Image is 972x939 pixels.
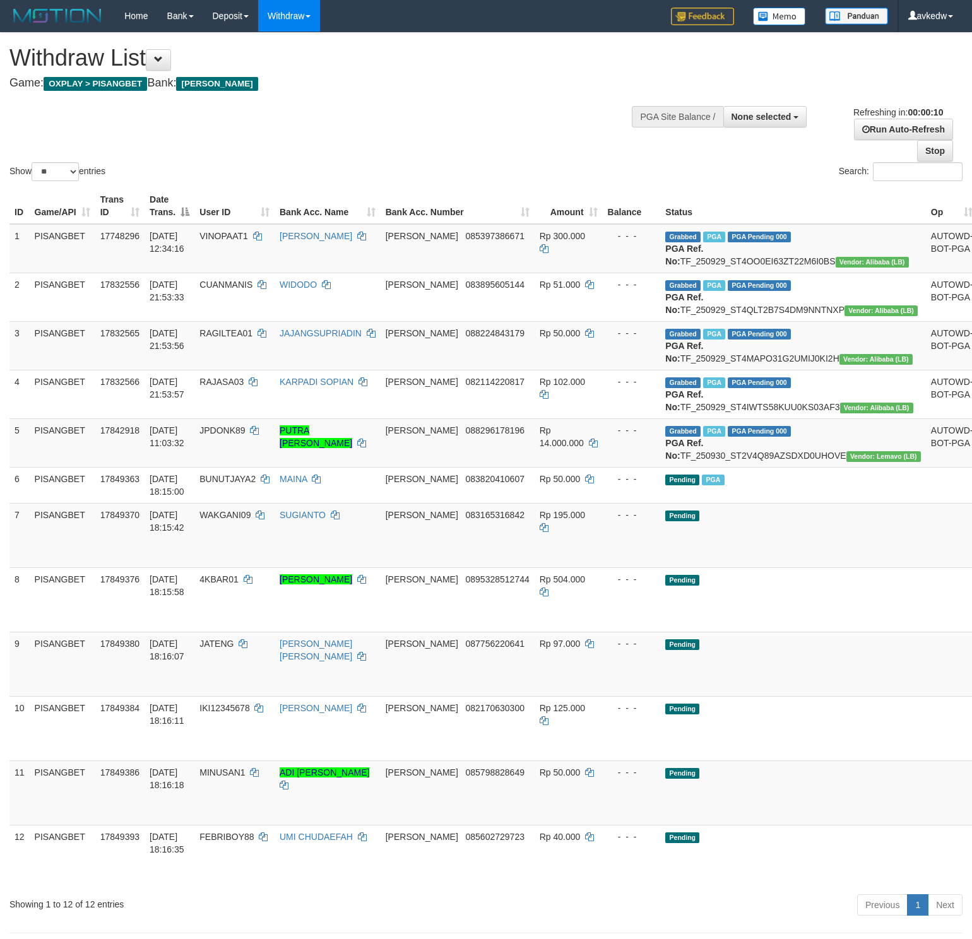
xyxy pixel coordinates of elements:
[702,475,724,485] span: Marked by avkedw
[9,224,30,273] td: 1
[150,832,184,854] span: [DATE] 18:16:35
[280,703,352,713] a: [PERSON_NAME]
[9,45,636,71] h1: Withdraw List
[150,474,184,497] span: [DATE] 18:15:00
[608,424,656,437] div: - - -
[280,767,369,777] a: ADI [PERSON_NAME]
[150,280,184,302] span: [DATE] 21:53:33
[150,703,184,726] span: [DATE] 18:16:11
[665,232,701,242] span: Grabbed
[100,474,139,484] span: 17849363
[603,188,661,224] th: Balance
[665,438,703,461] b: PGA Ref. No:
[825,8,888,25] img: panduan.png
[150,328,184,351] span: [DATE] 21:53:56
[386,767,458,777] span: [PERSON_NAME]
[703,280,725,291] span: Marked by avknovia
[30,224,95,273] td: PISANGBET
[466,703,525,713] span: Copy 082170630300 to clipboard
[853,107,943,117] span: Refreshing in:
[540,832,581,842] span: Rp 40.000
[608,230,656,242] div: - - -
[665,511,699,521] span: Pending
[466,377,525,387] span: Copy 082114220817 to clipboard
[9,503,30,567] td: 7
[199,231,248,241] span: VINOPAAT1
[540,510,585,520] span: Rp 195.000
[386,280,458,290] span: [PERSON_NAME]
[386,474,458,484] span: [PERSON_NAME]
[466,574,530,584] span: Copy 0895328512744 to clipboard
[466,767,525,777] span: Copy 085798828649 to clipboard
[9,893,396,911] div: Showing 1 to 12 of 12 entries
[100,377,139,387] span: 17832566
[873,162,963,181] input: Search:
[280,377,353,387] a: KARPADI SOPIAN
[660,321,926,370] td: TF_250929_ST4MAPO31G2UMIJ0KI2H
[466,231,525,241] span: Copy 085397386671 to clipboard
[540,425,584,448] span: Rp 14.000.000
[665,377,701,388] span: Grabbed
[608,473,656,485] div: - - -
[150,231,184,254] span: [DATE] 12:34:16
[466,474,525,484] span: Copy 083820410607 to clipboard
[9,418,30,467] td: 5
[30,567,95,632] td: PISANGBET
[100,703,139,713] span: 17849384
[194,188,275,224] th: User ID: activate to sort column ascending
[150,767,184,790] span: [DATE] 18:16:18
[9,188,30,224] th: ID
[728,329,791,340] span: PGA Pending
[386,574,458,584] span: [PERSON_NAME]
[100,231,139,241] span: 17748296
[30,188,95,224] th: Game/API: activate to sort column ascending
[703,426,725,437] span: Marked by avkvina
[540,377,585,387] span: Rp 102.000
[199,510,251,520] span: WAKGANI09
[665,768,699,779] span: Pending
[728,232,791,242] span: PGA Pending
[839,162,963,181] label: Search:
[466,328,525,338] span: Copy 088224843179 to clipboard
[540,474,581,484] span: Rp 50.000
[540,703,585,713] span: Rp 125.000
[703,329,725,340] span: Marked by avknovia
[30,632,95,696] td: PISANGBET
[665,244,703,266] b: PGA Ref. No:
[9,467,30,503] td: 6
[280,328,362,338] a: JAJANGSUPRIADIN
[665,389,703,412] b: PGA Ref. No:
[199,574,238,584] span: 4KBAR01
[665,341,703,363] b: PGA Ref. No:
[466,280,525,290] span: Copy 083895605144 to clipboard
[150,377,184,399] span: [DATE] 21:53:57
[30,273,95,321] td: PISANGBET
[30,370,95,418] td: PISANGBET
[660,370,926,418] td: TF_250929_ST4IWTS58KUU0KS03AF3
[728,426,791,437] span: PGA Pending
[665,329,701,340] span: Grabbed
[836,257,909,268] span: Vendor URL: https://dashboard.q2checkout.com/secure
[854,119,953,140] a: Run Auto-Refresh
[703,232,725,242] span: Marked by avkyakub
[280,832,353,842] a: UMI CHUDAEFAH
[280,280,317,290] a: WIDODO
[839,354,913,365] span: Vendor URL: https://dashboard.q2checkout.com/secure
[466,510,525,520] span: Copy 083165316842 to clipboard
[665,280,701,291] span: Grabbed
[9,273,30,321] td: 2
[30,418,95,467] td: PISANGBET
[728,280,791,291] span: PGA Pending
[723,106,807,127] button: None selected
[280,574,352,584] a: [PERSON_NAME]
[30,825,95,889] td: PISANGBET
[908,107,943,117] strong: 00:00:10
[32,162,79,181] select: Showentries
[608,830,656,843] div: - - -
[280,510,326,520] a: SUGIANTO
[30,467,95,503] td: PISANGBET
[466,832,525,842] span: Copy 085602729723 to clipboard
[540,328,581,338] span: Rp 50.000
[9,6,105,25] img: MOTION_logo.png
[660,418,926,467] td: TF_250930_ST2V4Q89AZSDXD0UHOVE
